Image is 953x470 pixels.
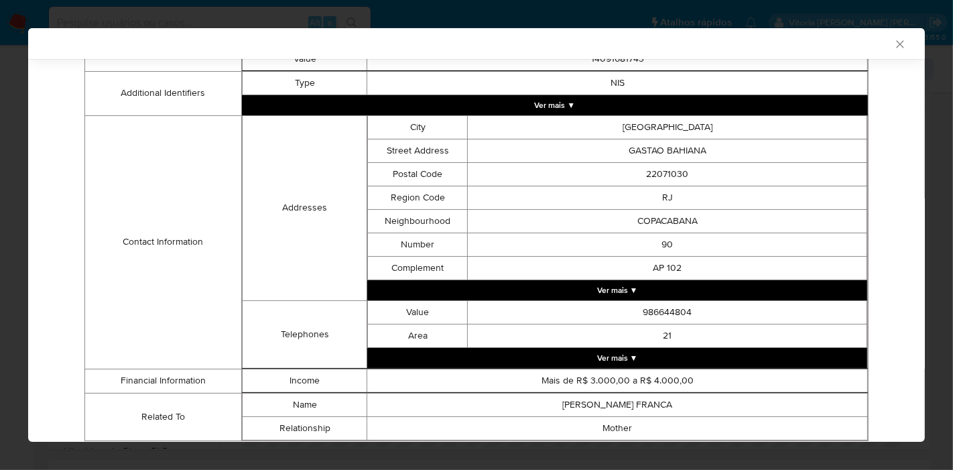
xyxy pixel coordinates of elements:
td: Relationship [242,416,367,440]
button: Expand array [242,95,868,115]
td: Value [368,300,468,324]
td: Complement [368,256,468,280]
td: AP 102 [468,256,867,280]
td: Postal Code [368,162,468,186]
td: Number [368,233,468,256]
td: 14091681743 [367,47,868,70]
td: COPACABANA [468,209,867,233]
td: Value [242,47,367,70]
td: Income [242,369,367,392]
button: Expand array [367,280,867,300]
td: Additional Identifiers [85,71,242,115]
td: Neighbourhood [368,209,468,233]
button: Expand array [367,348,867,368]
td: Type [242,71,367,95]
td: RJ [468,186,867,209]
td: Name [242,393,367,416]
button: Fechar a janela [893,38,905,50]
td: 90 [468,233,867,256]
td: Telephones [242,300,367,368]
td: 22071030 [468,162,867,186]
td: 986644804 [468,300,867,324]
td: Mother [367,416,868,440]
td: NIS [367,71,868,95]
td: City [368,115,468,139]
div: closure-recommendation-modal [28,28,925,442]
td: Related To [85,393,242,440]
td: Area [368,324,468,347]
td: GASTAO BAHIANA [468,139,867,162]
td: Street Address [368,139,468,162]
td: [PERSON_NAME] FRANCA [367,393,868,416]
td: Region Code [368,186,468,209]
td: Contact Information [85,115,242,369]
td: Mais de R$ 3.000,00 a R$ 4.000,00 [367,369,868,392]
td: 21 [468,324,867,347]
td: [GEOGRAPHIC_DATA] [468,115,867,139]
td: Financial Information [85,369,242,393]
td: Addresses [242,115,367,300]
